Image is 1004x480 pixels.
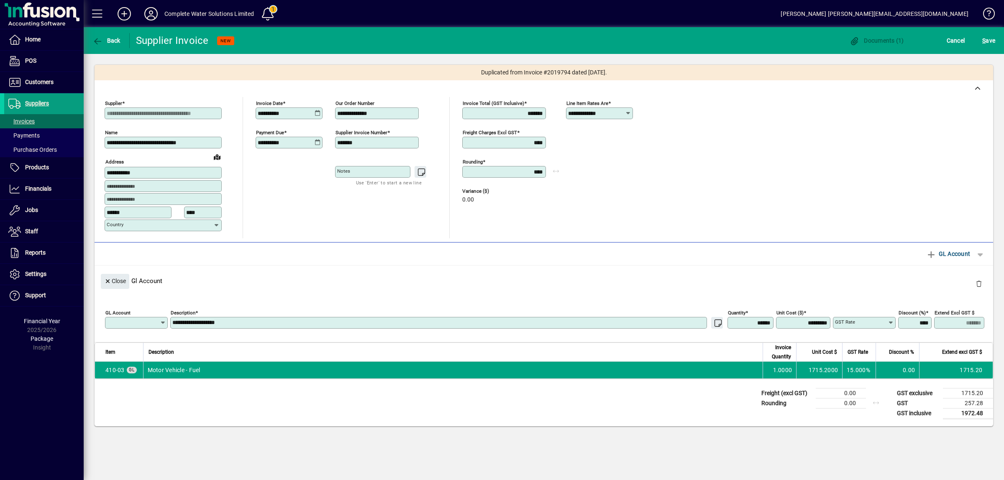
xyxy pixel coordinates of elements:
span: Documents (1) [850,37,904,44]
mat-label: Unit Cost ($) [776,309,804,315]
td: 0.00 [816,398,866,408]
span: Description [149,347,174,357]
mat-label: Rounding [463,159,483,165]
mat-label: Extend excl GST $ [935,309,974,315]
span: Variance ($) [462,189,512,194]
a: Products [4,157,84,178]
button: Documents (1) [848,33,906,48]
span: Customers [25,79,54,85]
button: Profile [138,6,164,21]
span: GL Account [926,247,970,260]
span: Invoices [8,118,35,125]
span: Financial Year [24,318,60,324]
span: Package [31,335,53,342]
button: Add [111,6,138,21]
div: Supplier Invoice [136,34,209,47]
a: Invoices [4,114,84,128]
td: GST exclusive [893,388,943,398]
span: Financials [25,185,51,192]
span: Suppliers [25,100,49,107]
a: Staff [4,221,84,242]
mat-label: Payment due [256,130,284,135]
mat-label: Invoice Total (GST inclusive) [463,100,524,106]
a: View on map [210,150,224,163]
span: Support [25,292,46,299]
td: 15.000% [842,362,876,378]
a: POS [4,51,84,71]
td: GST [893,398,943,408]
span: Motor Vehicle - Fuel [105,366,125,374]
a: Purchase Orders [4,143,84,157]
span: Invoice Quantity [768,343,791,361]
td: 0.00 [816,388,866,398]
a: Customers [4,72,84,93]
td: Rounding [757,398,816,408]
a: Payments [4,128,84,143]
td: 1715.20 [919,362,993,378]
span: Unit Cost $ [812,347,837,357]
span: Close [104,274,126,288]
span: 0.00 [462,197,474,203]
mat-label: GL Account [105,309,131,315]
td: 1715.20 [943,388,993,398]
span: Jobs [25,207,38,213]
span: Reports [25,249,46,256]
mat-label: Freight charges excl GST [463,130,517,135]
mat-label: Notes [337,168,350,174]
button: Save [980,33,997,48]
td: Motor Vehicle - Fuel [143,362,763,378]
span: Extend excl GST $ [942,347,982,357]
button: Cancel [945,33,967,48]
app-page-header-button: Delete [969,280,989,287]
div: Gl Account [95,266,993,296]
span: Staff [25,228,38,235]
div: Complete Water Solutions Limited [164,7,254,20]
span: POS [25,57,36,64]
a: Settings [4,264,84,285]
button: Delete [969,274,989,294]
app-page-header-button: Back [84,33,130,48]
a: Support [4,285,84,306]
mat-label: Supplier invoice number [336,130,387,135]
span: ave [982,34,995,47]
span: Discount % [889,347,914,357]
span: Item [105,347,115,357]
span: GL [129,368,135,372]
td: 1715.2000 [796,362,842,378]
span: Cancel [947,34,965,47]
mat-label: Name [105,130,118,135]
span: Payments [8,132,40,139]
span: Home [25,36,41,43]
td: 257.28 [943,398,993,408]
td: GST inclusive [893,408,943,419]
mat-label: Our order number [336,100,374,106]
app-page-header-button: Close [99,277,131,284]
td: Freight (excl GST) [757,388,816,398]
mat-label: Description [171,309,195,315]
mat-hint: Use 'Enter' to start a new line [356,178,422,187]
div: [PERSON_NAME] [PERSON_NAME][EMAIL_ADDRESS][DOMAIN_NAME] [781,7,968,20]
span: Settings [25,271,46,277]
mat-label: Line item rates are [566,100,608,106]
span: GST Rate [848,347,868,357]
span: Duplicated from Invoice #2019794 dated [DATE]. [481,68,607,77]
button: Close [101,274,129,289]
a: Jobs [4,200,84,221]
mat-label: Quantity [728,309,745,315]
mat-label: Invoice date [256,100,283,106]
mat-label: GST rate [835,319,855,325]
mat-label: Discount (%) [899,309,926,315]
button: GL Account [922,246,974,261]
mat-label: Supplier [105,100,122,106]
span: Purchase Orders [8,146,57,153]
a: Knowledge Base [977,2,994,29]
span: NEW [220,38,231,43]
mat-label: Country [107,222,123,227]
a: Home [4,29,84,50]
span: Products [25,164,49,171]
td: 0.00 [876,362,919,378]
span: Back [92,37,120,44]
button: Back [90,33,123,48]
td: 1.0000 [763,362,796,378]
a: Financials [4,179,84,199]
